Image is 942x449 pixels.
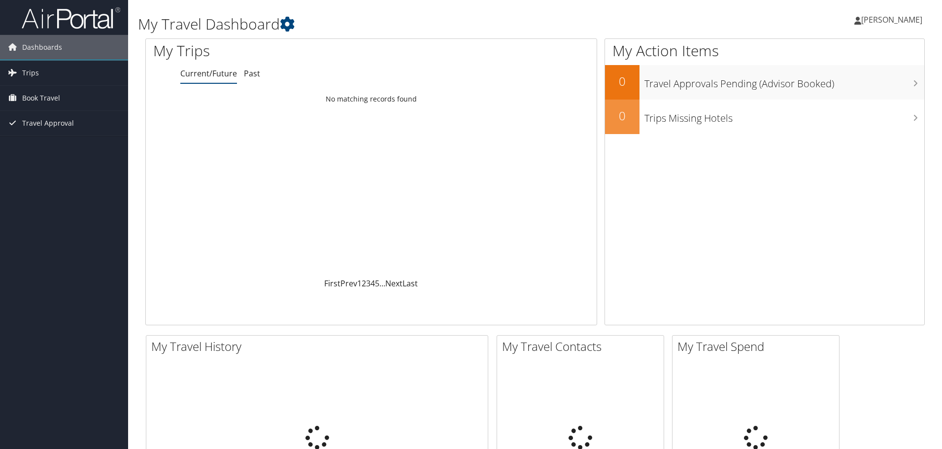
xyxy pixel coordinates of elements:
h3: Travel Approvals Pending (Advisor Booked) [644,72,924,91]
a: 0Trips Missing Hotels [605,100,924,134]
span: Trips [22,61,39,85]
a: Last [403,278,418,289]
h1: My Action Items [605,40,924,61]
a: 3 [366,278,370,289]
a: 4 [370,278,375,289]
a: Prev [340,278,357,289]
a: Next [385,278,403,289]
span: Travel Approval [22,111,74,136]
img: airportal-logo.png [22,6,120,30]
h2: 0 [605,107,639,124]
a: Past [244,68,260,79]
span: Book Travel [22,86,60,110]
h1: My Trips [153,40,402,61]
a: Current/Future [180,68,237,79]
span: … [379,278,385,289]
a: 2 [362,278,366,289]
h2: My Travel History [151,338,488,355]
td: No matching records found [146,90,597,108]
a: 1 [357,278,362,289]
a: 0Travel Approvals Pending (Advisor Booked) [605,65,924,100]
span: Dashboards [22,35,62,60]
a: First [324,278,340,289]
h2: My Travel Contacts [502,338,664,355]
h1: My Travel Dashboard [138,14,668,35]
a: 5 [375,278,379,289]
h2: My Travel Spend [677,338,839,355]
span: [PERSON_NAME] [861,14,922,25]
a: [PERSON_NAME] [854,5,932,35]
h2: 0 [605,73,639,90]
h3: Trips Missing Hotels [644,106,924,125]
